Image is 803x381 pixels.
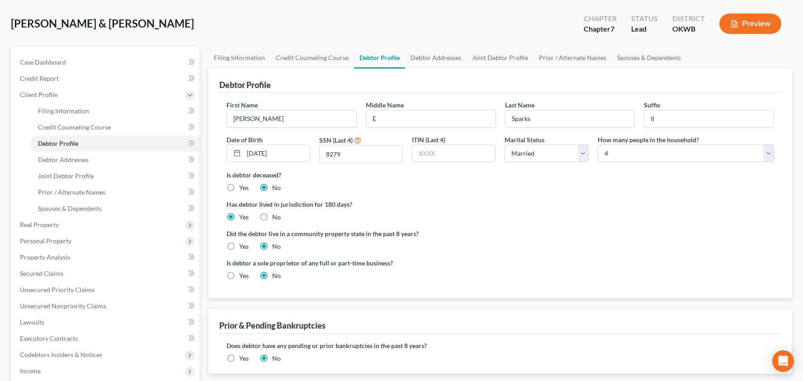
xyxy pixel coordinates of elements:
span: 7 [610,24,614,33]
a: Unsecured Nonpriority Claims [13,298,199,314]
a: Filing Information [31,103,199,119]
div: Lead [631,24,658,34]
a: Debtor Profile [31,135,199,152]
span: Lawsuits [20,318,44,326]
span: Debtor Addresses [38,156,89,163]
span: Filing Information [38,107,89,115]
label: Has debtor lived in jurisdiction for 180 days? [227,200,774,209]
a: Credit Counseling Course [31,119,199,135]
label: Date of Birth [227,135,263,144]
a: Lawsuits [13,314,199,330]
div: Status [631,14,658,24]
a: Spouses & Dependents [31,200,199,217]
a: Secured Claims [13,265,199,282]
label: Is debtor deceased? [227,170,774,180]
div: Chapter [584,24,617,34]
span: Debtor Profile [38,139,78,147]
span: Property Analysis [20,253,70,261]
a: Credit Counseling Course [270,47,354,69]
span: Income [20,367,41,375]
a: Prior / Alternate Names [31,184,199,200]
a: Case Dashboard [13,54,199,70]
span: Executory Contracts [20,335,78,342]
label: Does debtor have any pending or prior bankruptcies in the past 8 years? [227,341,774,350]
div: Prior & Pending Bankruptcies [219,320,326,331]
div: District [672,14,705,24]
div: Open Intercom Messenger [772,350,794,372]
label: How many people in the household? [598,135,699,144]
input: -- [505,110,635,127]
label: Yes [239,242,249,251]
a: Debtor Addresses [405,47,467,69]
a: Credit Report [13,70,199,87]
a: Joint Debtor Profile [467,47,534,69]
span: Spouses & Dependents [38,204,102,212]
label: First Name [227,100,258,110]
span: Client Profile [20,91,57,98]
span: Case Dashboard [20,58,66,66]
span: Credit Report [20,74,59,82]
label: No [272,242,281,251]
a: Prior / Alternate Names [534,47,612,69]
label: No [272,183,281,192]
div: Chapter [584,14,617,24]
label: Suffix [644,100,661,110]
label: Marital Status [505,135,544,144]
input: M.I [366,110,496,127]
label: Last Name [505,100,534,110]
span: Secured Claims [20,269,63,277]
label: Middle Name [366,100,404,110]
a: Spouses & Dependents [612,47,686,69]
span: Credit Counseling Course [38,123,111,131]
label: Is debtor a sole proprietor of any full or part-time business? [227,258,496,268]
a: Unsecured Priority Claims [13,282,199,298]
span: Joint Debtor Profile [38,172,94,180]
a: Joint Debtor Profile [31,168,199,184]
label: Did the debtor live in a community property state in the past 8 years? [227,229,774,238]
label: SSN (Last 4) [319,135,353,145]
span: Unsecured Nonpriority Claims [20,302,106,310]
label: ITIN (Last 4) [412,135,445,144]
span: Real Property [20,221,59,228]
a: Debtor Addresses [31,152,199,168]
input: -- [644,110,774,127]
label: No [272,354,281,363]
a: Debtor Profile [354,47,405,69]
input: MM/DD/YYYY [244,145,310,162]
a: Property Analysis [13,249,199,265]
input: XXXX [320,145,402,163]
a: Filing Information [208,47,270,69]
label: Yes [239,183,249,192]
label: Yes [239,213,249,222]
span: Unsecured Priority Claims [20,286,94,293]
input: XXXX [412,145,495,162]
label: No [272,271,281,280]
div: OKWB [672,24,705,34]
button: Preview [719,14,781,34]
span: Codebtors Insiders & Notices [20,351,102,358]
span: Prior / Alternate Names [38,188,105,196]
div: Debtor Profile [219,79,271,90]
span: [PERSON_NAME] & [PERSON_NAME] [11,17,194,30]
label: Yes [239,271,249,280]
span: Personal Property [20,237,71,245]
input: -- [227,110,356,127]
a: Executory Contracts [13,330,199,347]
label: No [272,213,281,222]
label: Yes [239,354,249,363]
